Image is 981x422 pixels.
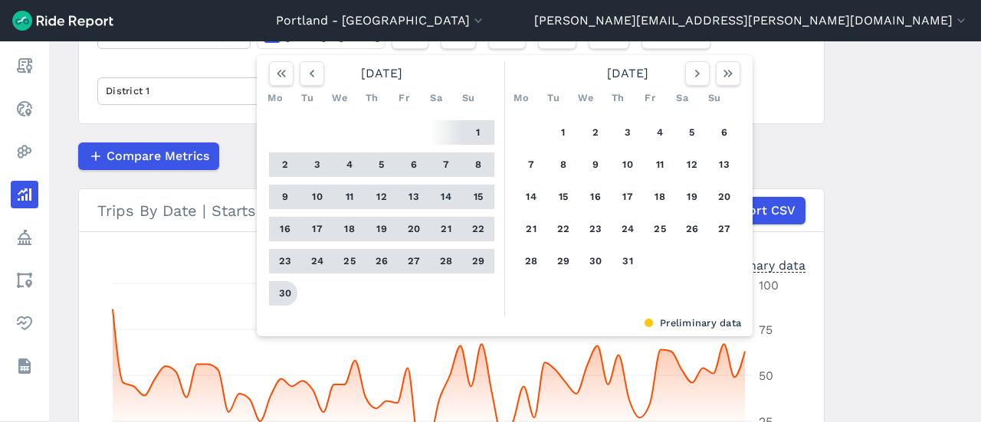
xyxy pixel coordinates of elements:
[583,185,608,209] button: 16
[359,86,384,110] div: Th
[402,249,426,273] button: 27
[11,95,38,123] a: Realtime
[680,217,704,241] button: 26
[337,249,362,273] button: 25
[519,152,543,177] button: 7
[712,185,737,209] button: 20
[305,249,330,273] button: 24
[434,152,458,177] button: 7
[712,152,737,177] button: 13
[402,217,426,241] button: 20
[702,86,727,110] div: Su
[583,152,608,177] button: 9
[273,152,297,177] button: 2
[305,185,330,209] button: 10
[11,309,38,337] a: Health
[263,61,500,86] div: [DATE]
[680,185,704,209] button: 19
[648,152,672,177] button: 11
[605,86,630,110] div: Th
[392,86,416,110] div: Fr
[583,120,608,145] button: 2
[424,86,448,110] div: Sa
[615,249,640,273] button: 31
[759,368,773,383] tspan: 50
[466,120,490,145] button: 1
[434,185,458,209] button: 14
[759,322,773,337] tspan: 75
[263,86,287,110] div: Mo
[551,185,576,209] button: 15
[534,11,969,30] button: [PERSON_NAME][EMAIL_ADDRESS][PERSON_NAME][DOMAIN_NAME]
[509,86,533,110] div: Mo
[615,120,640,145] button: 3
[551,217,576,241] button: 22
[466,185,490,209] button: 15
[11,267,38,294] a: Areas
[648,185,672,209] button: 18
[305,217,330,241] button: 17
[519,249,543,273] button: 28
[402,152,426,177] button: 6
[434,217,458,241] button: 21
[712,217,737,241] button: 27
[12,11,113,31] img: Ride Report
[638,86,662,110] div: Fr
[11,181,38,208] a: Analyze
[509,61,746,86] div: [DATE]
[78,142,219,170] button: Compare Metrics
[337,217,362,241] button: 18
[519,185,543,209] button: 14
[369,249,394,273] button: 26
[11,352,38,380] a: Datasets
[456,86,481,110] div: Su
[466,217,490,241] button: 22
[466,249,490,273] button: 29
[759,278,779,293] tspan: 100
[273,249,297,273] button: 23
[11,138,38,165] a: Heatmaps
[107,147,209,165] span: Compare Metrics
[541,86,566,110] div: Tu
[712,120,737,145] button: 6
[727,201,796,220] span: Export CSV
[369,217,394,241] button: 19
[276,11,486,30] button: Portland - [GEOGRAPHIC_DATA]
[305,152,330,177] button: 3
[11,52,38,80] a: Report
[551,249,576,273] button: 29
[337,185,362,209] button: 11
[295,86,320,110] div: Tu
[273,281,297,306] button: 30
[97,197,805,224] div: Trips By Date | Starts | [GEOGRAPHIC_DATA] | District 1 | E-Bikes
[327,86,352,110] div: We
[551,120,576,145] button: 1
[648,120,672,145] button: 4
[573,86,598,110] div: We
[273,185,297,209] button: 9
[583,249,608,273] button: 30
[680,120,704,145] button: 5
[369,185,394,209] button: 12
[268,316,741,330] div: Preliminary data
[707,257,805,273] div: Preliminary data
[434,249,458,273] button: 28
[615,185,640,209] button: 17
[680,152,704,177] button: 12
[466,152,490,177] button: 8
[670,86,694,110] div: Sa
[615,152,640,177] button: 10
[583,217,608,241] button: 23
[615,217,640,241] button: 24
[551,152,576,177] button: 8
[519,217,543,241] button: 21
[402,185,426,209] button: 13
[337,152,362,177] button: 4
[273,217,297,241] button: 16
[11,224,38,251] a: Policy
[369,152,394,177] button: 5
[648,217,672,241] button: 25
